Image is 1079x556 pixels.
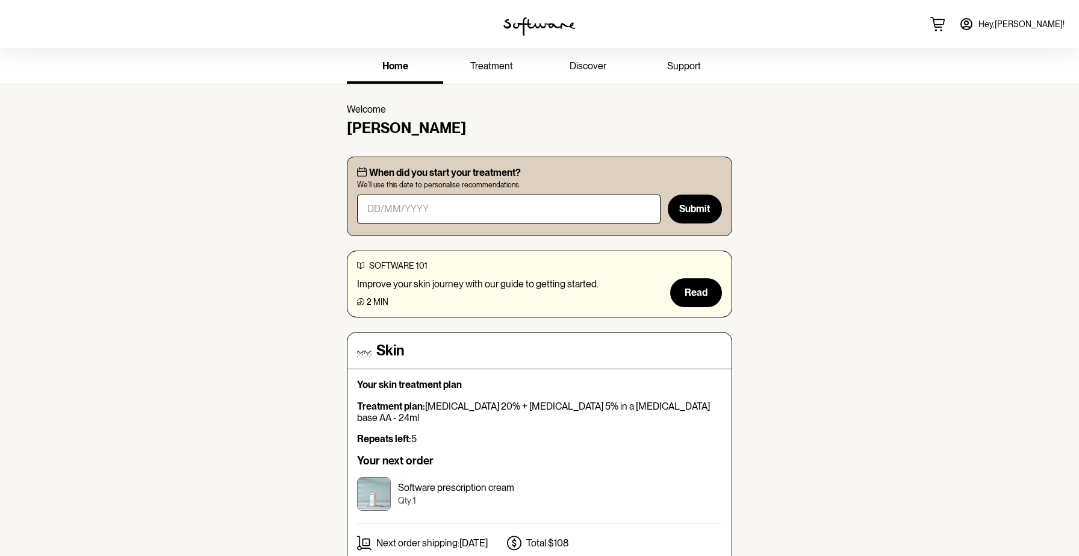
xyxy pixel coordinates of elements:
img: software logo [503,17,576,36]
a: discover [539,51,636,84]
h4: Skin [376,342,404,360]
button: Read [670,278,722,307]
p: Next order shipping: [DATE] [376,537,488,549]
span: home [382,60,408,72]
a: support [636,51,732,84]
p: Your skin treatment plan [357,379,722,390]
span: Submit [679,203,710,214]
p: Qty: 1 [398,496,514,506]
span: treatment [470,60,513,72]
span: support [667,60,701,72]
p: 5 [357,433,722,445]
span: software 101 [369,261,428,270]
strong: Treatment plan: [357,401,425,412]
p: Welcome [347,104,732,115]
a: home [347,51,443,84]
h4: [PERSON_NAME] [347,120,732,137]
button: Submit [668,195,722,223]
p: When did you start your treatment? [369,167,521,178]
span: Read [685,287,707,298]
span: We'll use this date to personalise recommendations. [357,181,722,189]
a: treatment [443,51,539,84]
p: Improve your skin journey with our guide to getting started. [357,278,599,290]
strong: Repeats left: [357,433,411,445]
img: cktujz5yr00003e5x3pznojt7.jpg [357,477,391,511]
p: [MEDICAL_DATA] 20% + [MEDICAL_DATA] 5% in a [MEDICAL_DATA] base AA - 24ml [357,401,722,423]
span: discover [570,60,606,72]
p: Software prescription cream [398,482,514,493]
span: 2 min [367,297,388,307]
a: Hey,[PERSON_NAME]! [952,10,1072,39]
h6: Your next order [357,454,722,467]
p: Total: $108 [526,537,569,549]
span: Hey, [PERSON_NAME] ! [978,19,1065,30]
input: DD/MM/YYYY [357,195,661,223]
